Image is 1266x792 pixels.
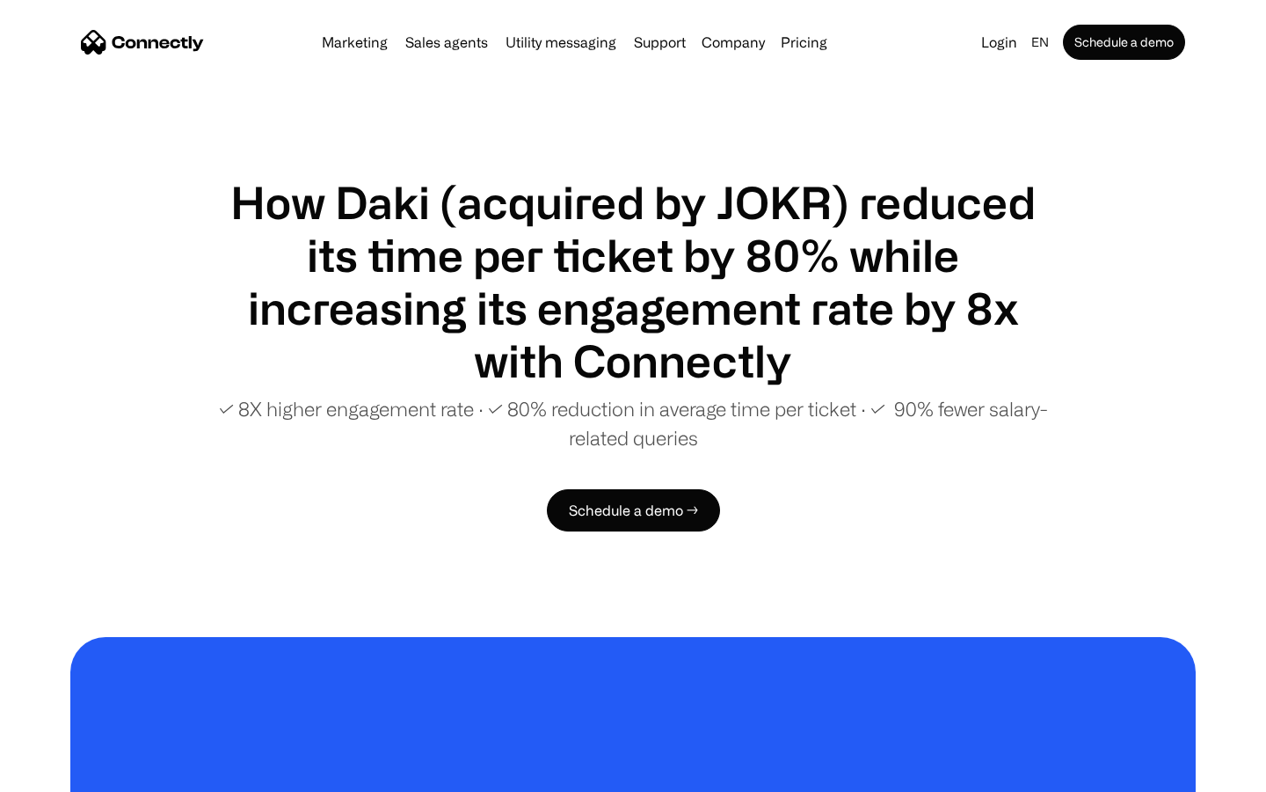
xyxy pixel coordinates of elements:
[974,30,1024,55] a: Login
[1063,25,1185,60] a: Schedule a demo
[498,35,623,49] a: Utility messaging
[18,759,105,786] aside: Language selected: English
[398,35,495,49] a: Sales agents
[702,30,765,55] div: Company
[211,176,1055,387] h1: How Daki (acquired by JOKR) reduced its time per ticket by 80% while increasing its engagement ra...
[627,35,693,49] a: Support
[211,394,1055,452] p: ✓ 8X higher engagement rate ∙ ✓ 80% reduction in average time per ticket ∙ ✓ 90% fewer salary-rel...
[315,35,395,49] a: Marketing
[35,761,105,786] ul: Language list
[774,35,834,49] a: Pricing
[547,489,720,532] a: Schedule a demo →
[1031,30,1049,55] div: en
